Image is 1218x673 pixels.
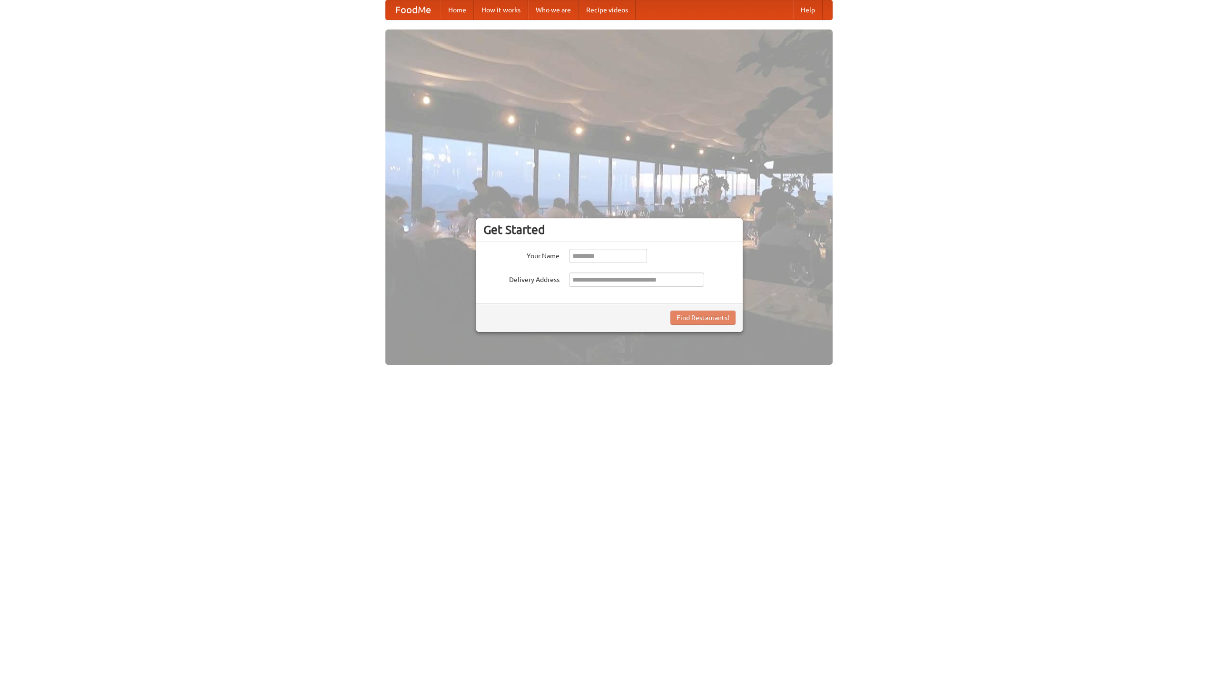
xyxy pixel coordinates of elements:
label: Your Name [483,249,560,261]
a: FoodMe [386,0,441,20]
a: How it works [474,0,528,20]
label: Delivery Address [483,273,560,284]
button: Find Restaurants! [670,311,736,325]
a: Recipe videos [579,0,636,20]
a: Who we are [528,0,579,20]
h3: Get Started [483,223,736,237]
a: Help [793,0,823,20]
a: Home [441,0,474,20]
